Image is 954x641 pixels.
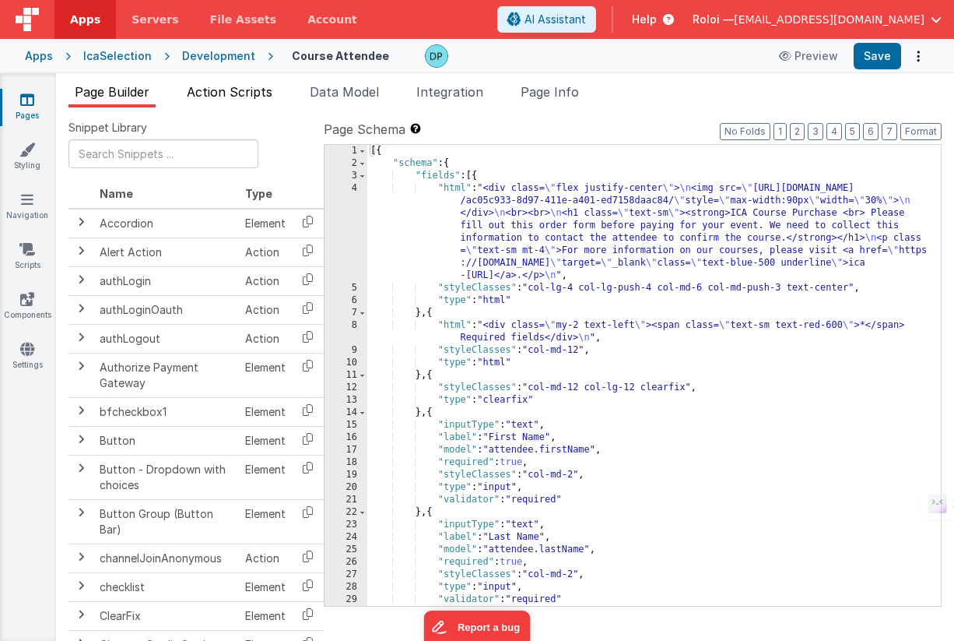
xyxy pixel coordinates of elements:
button: Format [900,123,942,140]
div: 18 [324,456,367,469]
img: d6e3be1ce36d7fc35c552da2480304ca [426,45,447,67]
span: Integration [416,84,483,100]
td: Element [239,426,292,455]
div: 10 [324,357,367,369]
div: 21 [324,494,367,506]
h4: Course Attendee [292,50,389,62]
td: checklist [93,572,239,601]
div: 28 [324,581,367,593]
div: 26 [324,556,367,569]
button: AI Assistant [497,6,596,33]
td: Button - Dropdown with choices [93,455,239,499]
div: 15 [324,419,367,431]
div: 25 [324,544,367,556]
div: 11 [324,369,367,382]
button: Options [907,45,929,67]
div: 16 [324,431,367,444]
td: ClearFix [93,601,239,630]
td: Authorize Payment Gateway [93,353,239,397]
span: Type [245,187,272,200]
button: Save [854,43,901,69]
button: 6 [863,123,879,140]
span: [EMAIL_ADDRESS][DOMAIN_NAME] [734,12,924,27]
td: Element [239,209,292,238]
td: authLoginOauth [93,295,239,324]
span: Snippet Library [68,120,147,136]
div: 9 [324,344,367,357]
span: Help [632,12,657,27]
div: 7 [324,307,367,319]
div: 22 [324,506,367,519]
button: 2 [790,123,805,140]
td: authLogout [93,324,239,353]
div: IcaSelection [83,48,152,64]
div: 12 [324,382,367,394]
button: Roloi — [EMAIL_ADDRESS][DOMAIN_NAME] [693,12,942,27]
td: Element [239,572,292,601]
span: Page Builder [75,84,149,100]
div: 23 [324,519,367,531]
td: Accordion [93,209,239,238]
span: Servers [132,12,178,27]
td: Button Group (Button Bar) [93,499,239,544]
div: 1 [324,145,367,157]
span: Data Model [310,84,379,100]
td: Action [239,324,292,353]
div: Development [182,48,255,64]
div: 20 [324,481,367,494]
div: 5 [324,282,367,294]
div: 8 [324,319,367,344]
span: Page Info [521,84,579,100]
button: 4 [826,123,842,140]
td: Element [239,455,292,499]
td: Element [239,353,292,397]
span: Page Schema [324,120,405,139]
td: Element [239,601,292,630]
div: 19 [324,469,367,481]
button: 7 [882,123,897,140]
div: 17 [324,444,367,456]
span: Name [100,187,133,200]
td: authLogin [93,266,239,295]
button: 1 [773,123,787,140]
td: Action [239,266,292,295]
div: 29 [324,593,367,606]
td: Element [239,397,292,426]
td: Action [239,238,292,266]
td: Alert Action [93,238,239,266]
button: 3 [808,123,823,140]
td: channelJoinAnonymous [93,544,239,572]
td: Button [93,426,239,455]
span: File Assets [210,12,277,27]
div: 2 [324,157,367,170]
span: AI Assistant [524,12,586,27]
td: Action [239,295,292,324]
div: 6 [324,294,367,307]
span: Action Scripts [187,84,272,100]
td: Element [239,499,292,544]
div: 13 [324,394,367,407]
td: bfcheckbox1 [93,397,239,426]
span: Apps [70,12,100,27]
div: 3 [324,170,367,182]
span: Roloi — [693,12,734,27]
div: Apps [25,48,53,64]
input: Search Snippets ... [68,139,258,168]
div: 27 [324,569,367,581]
div: 24 [324,531,367,544]
button: Preview [770,44,847,69]
div: 14 [324,407,367,419]
button: 5 [845,123,860,140]
div: 4 [324,182,367,282]
button: No Folds [720,123,770,140]
td: Action [239,544,292,572]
